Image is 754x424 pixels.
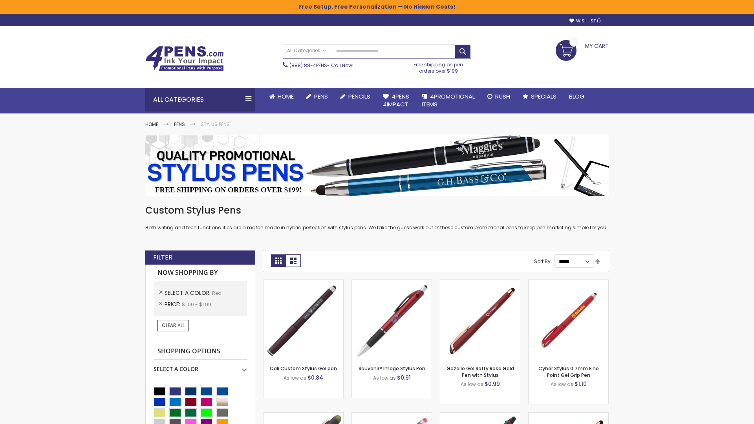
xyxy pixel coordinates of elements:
span: Clear All [162,322,185,329]
a: Home [145,121,158,128]
a: Pencils [334,88,377,105]
a: All Categories [283,44,330,57]
span: Price [165,300,182,308]
strong: Shopping Options [154,343,247,360]
a: Wishlist [569,18,601,24]
img: Cali Custom Stylus Gel pen-Red [264,280,343,360]
a: Pens [174,121,185,128]
span: As low as [461,381,483,387]
div: Free shipping on pen orders over $199 [406,58,472,74]
span: All Categories [287,48,326,54]
div: Select A Color [154,360,247,373]
span: 4Pens 4impact [383,92,409,108]
a: Souvenir® Image Stylus Pen [359,365,425,372]
span: As low as [373,375,396,381]
a: Gazelle Gel Softy Rose Gold Pen with Stylus [447,365,514,378]
img: Cyber Stylus 0.7mm Fine Point Gel Grip Pen-Red [529,280,608,360]
span: Pencils [348,92,370,101]
span: Home [278,92,294,101]
a: Cyber Stylus 0.7mm Fine Point Gel Grip Pen [538,365,599,378]
a: Home [263,88,300,105]
strong: Stylus Pens [201,121,230,128]
a: Orbitor 4 Color Assorted Ink Metallic Stylus Pens-Red [440,412,520,419]
span: As low as [284,375,306,381]
strong: Grid [271,254,286,267]
img: Souvenir® Image Stylus Pen-Red [352,280,432,360]
a: 4Pens4impact [377,88,415,113]
img: Gazelle Gel Softy Rose Gold Pen with Stylus-Red [440,280,520,360]
span: Pens [314,92,328,101]
a: Gazelle Gel Softy Rose Gold Pen with Stylus - ColorJet-Red [529,412,608,419]
label: Sort By [534,258,551,265]
div: All Categories [145,88,255,111]
a: Blog [563,88,591,105]
a: Gazelle Gel Softy Rose Gold Pen with Stylus-Red [440,280,520,286]
a: Souvenir® Jalan Highlighter Stylus Pen Combo-Red [264,412,343,419]
span: Red [212,290,221,296]
a: Specials [516,88,563,105]
h1: Custom Stylus Pens [145,204,609,217]
a: (888) 88-4PENS [289,62,327,69]
span: Blog [569,92,584,101]
a: Pens [300,88,334,105]
a: 4PROMOTIONALITEMS [415,88,481,113]
strong: Now Shopping by [154,265,247,281]
a: Cali Custom Stylus Gel pen [270,365,337,372]
span: $1.00 - $1.99 [182,301,211,308]
span: $0.99 [485,380,500,388]
span: Select A Color [165,289,212,297]
a: Cali Custom Stylus Gel pen-Red [264,280,343,286]
span: $0.91 [397,374,411,382]
span: $1.10 [575,380,587,388]
strong: Filter [153,253,172,262]
span: - Call Now! [289,62,353,69]
a: Islander Softy Gel with Stylus - ColorJet Imprint-Red [352,412,432,419]
span: As low as [551,381,573,387]
a: Rush [481,88,516,105]
span: 4PROMOTIONAL ITEMS [422,92,475,108]
span: Rush [495,92,510,101]
span: Specials [531,92,556,101]
a: Clear All [157,320,189,331]
a: Cyber Stylus 0.7mm Fine Point Gel Grip Pen-Red [529,280,608,286]
img: 4Pens Custom Pens and Promotional Products [145,46,224,71]
a: Souvenir® Image Stylus Pen-Red [352,280,432,286]
span: $0.84 [307,374,323,382]
img: Stylus Pens [145,135,609,196]
div: Both writing and tech functionalities are a match made in hybrid perfection with stylus pens. We ... [145,204,609,231]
